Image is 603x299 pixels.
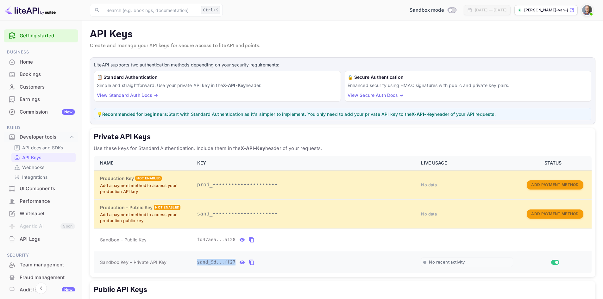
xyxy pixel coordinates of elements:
p: API Keys [22,154,41,161]
h6: 🔒 Secure Authentication [348,74,589,81]
div: Developer tools [4,132,78,143]
h6: 📋 Standard Authentication [97,74,338,81]
a: Add Payment Method [527,182,583,187]
p: Webhooks [22,164,44,171]
div: Fraud management [20,274,75,281]
div: New [62,109,75,115]
div: API Keys [11,153,76,162]
div: API Logs [20,236,75,243]
p: [PERSON_NAME]-van-jaarsveld-... [524,7,568,13]
div: Whitelabel [4,208,78,220]
a: Integrations [14,174,73,180]
a: Audit logsNew [4,284,78,296]
strong: Recommended for beginners: [102,111,168,117]
p: prod_••••••••••••••••••••• [197,181,414,189]
button: Add Payment Method [527,209,583,219]
h6: Production Key [100,175,134,182]
div: Not enabled [135,176,162,181]
button: Collapse navigation [35,283,47,294]
a: Webhooks [14,164,73,171]
div: Performance [4,195,78,208]
th: STATUS [517,156,592,170]
a: API docs and SDKs [14,144,73,151]
h6: Production – Public Key [100,204,153,211]
p: Use these keys for Standard Authentication. Include them in the header of your requests. [94,145,592,152]
div: Switch to Production mode [407,7,459,14]
p: Integrations [22,174,47,180]
table: private api keys table [94,156,592,273]
img: Neville van Jaarsveld [582,5,592,15]
div: Integrations [11,172,76,182]
span: sand_9d...ff27 [197,259,236,265]
div: Performance [20,198,75,205]
a: Customers [4,81,78,93]
img: LiteAPI logo [5,5,56,15]
a: Home [4,56,78,68]
span: No data [421,211,437,216]
div: Bookings [20,71,75,78]
a: API Keys [14,154,73,161]
div: New [62,287,75,293]
div: Earnings [4,93,78,106]
a: Bookings [4,68,78,80]
a: Performance [4,195,78,207]
p: API Keys [90,28,595,41]
a: View Secure Auth Docs → [348,92,404,98]
p: Add a payment method to access your production public key [100,212,190,224]
span: Sandbox – Public Key [100,236,147,243]
div: API Logs [4,233,78,246]
div: Commission [20,109,75,116]
p: 💡 Start with Standard Authentication as it's simpler to implement. You only need to add your priv... [97,111,588,117]
p: Create and manage your API keys for secure access to liteAPI endpoints. [90,42,595,50]
p: API docs and SDKs [22,144,63,151]
div: Bookings [4,68,78,81]
div: Home [20,59,75,66]
div: Audit logs [20,286,75,294]
p: Add a payment method to access your production API key [100,183,190,195]
a: Team management [4,259,78,271]
span: No recent activity [429,259,465,265]
a: API Logs [4,233,78,245]
div: Ctrl+K [201,6,220,14]
th: LIVE USAGE [417,156,517,170]
div: Getting started [4,29,78,42]
span: Security [4,252,78,259]
p: Simple and straightforward. Use your private API key in the header. [97,82,338,89]
span: fd47aea...a128 [197,236,236,243]
span: Build [4,124,78,131]
strong: X-API-Key [223,83,246,88]
th: NAME [94,156,193,170]
div: UI Components [20,185,75,192]
div: Earnings [20,96,75,103]
div: [DATE] — [DATE] [475,7,506,13]
div: Developer tools [20,134,69,141]
div: Team management [20,261,75,269]
p: LiteAPI supports two authentication methods depending on your security requirements: [94,61,591,68]
a: Earnings [4,93,78,105]
th: KEY [193,156,418,170]
div: Whitelabel [20,210,75,217]
a: Fraud management [4,271,78,283]
a: CommissionNew [4,106,78,118]
a: Add Payment Method [527,211,583,216]
span: Business [4,49,78,56]
span: Sandbox mode [410,7,444,14]
a: UI Components [4,183,78,194]
div: Customers [20,84,75,91]
span: No data [421,182,437,187]
input: Search (e.g. bookings, documentation) [103,4,198,16]
div: API docs and SDKs [11,143,76,152]
button: Add Payment Method [527,180,583,190]
div: UI Components [4,183,78,195]
p: Enhanced security using HMAC signatures with public and private key pairs. [348,82,589,89]
h5: Private API Keys [94,132,592,142]
a: Getting started [20,32,75,40]
strong: X-API-Key [411,111,434,117]
strong: X-API-Key [241,145,265,151]
div: Webhooks [11,163,76,172]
